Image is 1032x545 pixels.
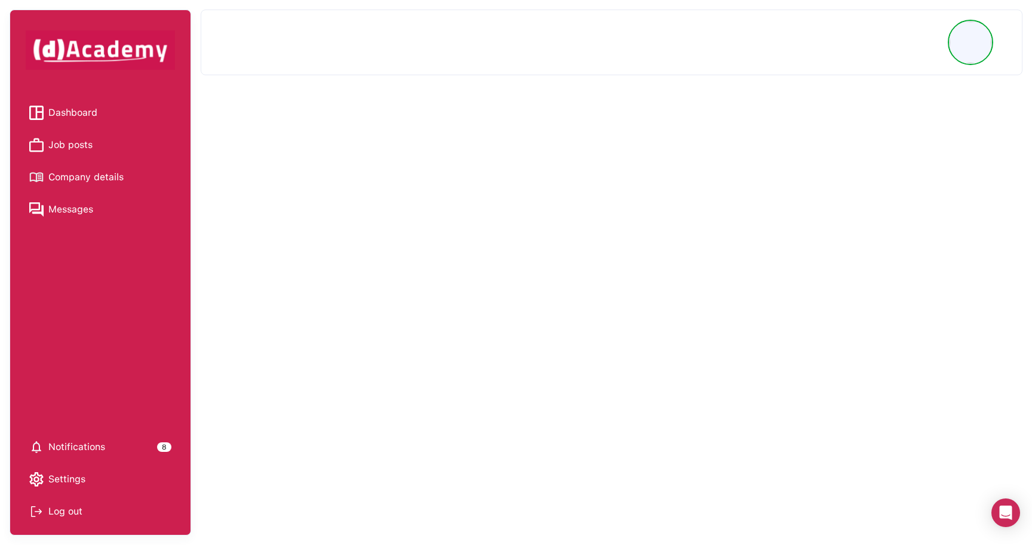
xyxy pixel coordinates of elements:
[29,106,44,120] img: Dashboard icon
[29,503,171,521] div: Log out
[950,21,991,63] img: Profile
[991,498,1020,527] div: Open Intercom Messenger
[29,136,171,154] a: Job posts iconJob posts
[48,168,124,186] span: Company details
[29,170,44,184] img: Company details icon
[29,104,171,122] a: Dashboard iconDashboard
[48,201,93,218] span: Messages
[29,168,171,186] a: Company details iconCompany details
[48,438,105,456] span: Notifications
[29,202,44,217] img: Messages icon
[29,504,44,519] img: Log out
[29,472,44,487] img: setting
[48,470,85,488] span: Settings
[29,201,171,218] a: Messages iconMessages
[48,136,93,154] span: Job posts
[29,138,44,152] img: Job posts icon
[157,442,171,452] div: 8
[29,440,44,454] img: setting
[26,30,175,70] img: dAcademy
[48,104,97,122] span: Dashboard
